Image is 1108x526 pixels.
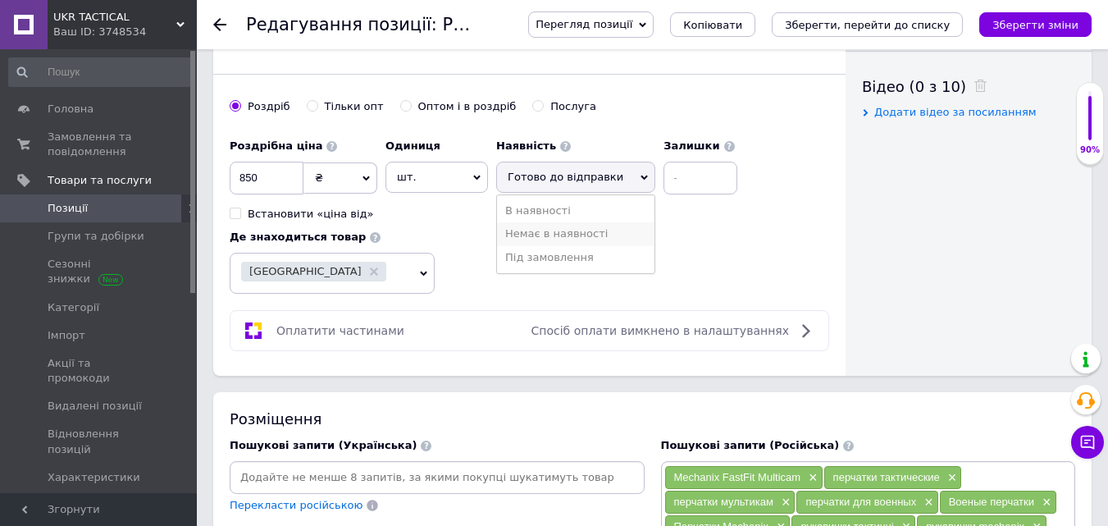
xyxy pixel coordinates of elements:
[230,439,417,451] span: Пошукові запити (Українська)
[230,140,322,152] b: Роздрібна ціна
[48,470,140,485] span: Характеристики
[248,207,374,222] div: Встановити «ціна від»
[230,231,366,243] b: Де знаходиться товар
[874,106,1037,118] span: Додати відео за посиланням
[920,496,933,510] span: ×
[48,257,152,286] span: Сезонні знижки
[8,57,194,87] input: Пошук
[276,324,404,337] span: Оплатити частинами
[536,18,632,30] span: Перегляд позиції
[230,499,362,511] span: Перекласти російською
[497,199,654,222] li: В наявності
[772,12,963,37] button: Зберегти, перейти до списку
[48,399,142,414] span: Видалені позиції
[16,106,274,294] p: Як основний матеріал зовнішньої сторони долоні використана дихаюча та еластична тканина TrekDry®,...
[213,18,226,31] div: Повернутися назад
[48,356,152,386] span: Акції та промокоди
[979,12,1092,37] button: Зберегти зміни
[418,99,517,114] div: Оптом і в роздріб
[53,10,176,25] span: UKR TACTICAL
[674,471,801,483] span: Mechanix FastFit Multicam
[862,78,966,95] span: Відео (0 з 10)
[1038,496,1051,510] span: ×
[16,134,274,322] p: Як основний матеріал зовнішньої сторони долоні використана дихаюча та еластична тканина TrekDry®,...
[1071,426,1104,459] button: Чат з покупцем
[16,72,274,123] p: Mechanix Fast Fit Tactical — тактичні рукавички нового покоління, розроблені для військових та сп...
[497,246,654,269] li: Під замовлення
[233,465,641,490] input: Додайте не менше 8 запитів, за якими покупці шукатимуть товар
[48,201,88,216] span: Позиції
[16,16,274,322] body: Редактор, 9EAC5DCD-8C26-4D58-8CC7-05F3DFAE0CFC
[674,496,773,508] span: перчатки мультикам
[315,172,323,184] span: ₴
[777,496,791,510] span: ×
[531,324,789,337] span: Спосіб оплати вимкнено в налаштуваннях
[53,25,197,39] div: Ваш ID: 3748534
[663,162,737,194] input: -
[248,99,290,114] div: Роздріб
[48,328,85,343] span: Імпорт
[385,162,488,193] span: шт.
[16,44,274,62] p: Рукавички Mechanix FastFit Multicam
[16,44,274,95] p: Mechanix Fast Fit Tactical — тактичні рукавички нового покоління, розроблені для військових та сп...
[325,99,384,114] div: Тільки опт
[249,266,362,277] span: [GEOGRAPHIC_DATA]
[1077,144,1103,156] div: 90%
[992,19,1078,31] i: Зберегти зміни
[385,140,440,152] b: Одиниця
[785,19,950,31] i: Зберегти, перейти до списку
[496,140,556,152] b: Наявність
[16,16,274,34] p: Рукавички Mechanix FastFit Multicam
[663,140,719,152] b: Залишки
[16,16,274,294] body: Редактор, 43ECBC47-98D1-4473-A143-863248C1B24F
[949,496,1034,508] span: Военые перчатки
[683,19,742,31] span: Копіювати
[508,171,623,183] span: Готово до відправки
[833,471,940,483] span: перчатки тактические
[497,222,654,245] li: Немає в наявності
[661,439,840,451] span: Пошукові запити (Російська)
[805,471,818,485] span: ×
[48,427,152,456] span: Відновлення позицій
[670,12,755,37] button: Копіювати
[550,99,596,114] div: Послуга
[1076,82,1104,165] div: 90% Якість заповнення
[48,130,152,159] span: Замовлення та повідомлення
[246,15,854,34] h1: Редагування позиції: Рукавички тактичні Mechanix FastFit Multicam
[944,471,957,485] span: ×
[48,229,144,244] span: Групи та добірки
[48,300,99,315] span: Категорії
[230,162,303,194] input: 0
[230,409,1075,429] div: Розміщення
[805,496,916,508] span: перчатки для военных
[48,173,152,188] span: Товари та послуги
[48,102,93,117] span: Головна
